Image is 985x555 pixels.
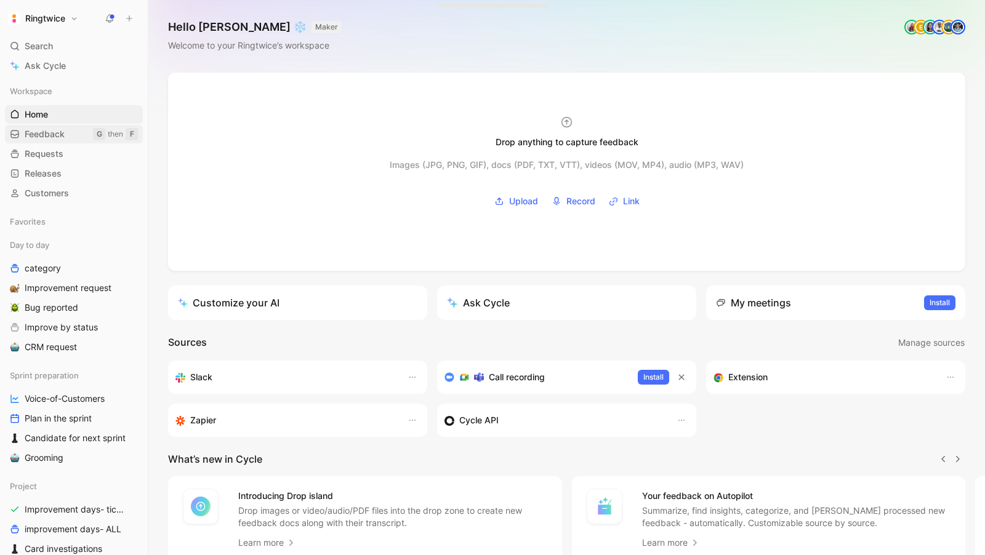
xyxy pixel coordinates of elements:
[126,128,138,140] div: F
[25,282,111,294] span: Improvement request
[7,340,22,354] button: 🤖
[5,57,143,75] a: Ask Cycle
[25,393,105,405] span: Voice-of-Customers
[25,341,77,353] span: CRM request
[10,480,37,492] span: Project
[25,187,69,199] span: Customers
[509,194,538,209] span: Upload
[5,477,143,495] div: Project
[5,318,143,337] a: Improve by status
[25,301,78,314] span: Bug reported
[10,283,20,293] img: 🐌
[175,370,395,385] div: Sync your customers, send feedback and get updates in Slack
[605,192,644,210] button: Link
[714,370,933,385] div: Capture feedback from anywhere on the web
[10,342,20,352] img: 🤖
[623,194,640,209] span: Link
[915,21,927,33] div: E
[10,239,49,251] span: Day to day
[547,192,600,210] button: Record
[643,371,664,383] span: Install
[7,300,22,315] button: 🪲
[25,432,126,444] span: Candidate for next sprint
[5,82,143,100] div: Workspace
[190,413,216,428] h3: Zapier
[5,236,143,254] div: Day to day
[25,262,61,274] span: category
[7,431,22,445] button: ♟️
[25,452,63,464] span: Grooming
[25,39,53,54] span: Search
[906,21,918,33] img: avatar
[168,20,342,34] h1: Hello [PERSON_NAME] ❄️
[5,164,143,183] a: Releases
[5,449,143,467] a: 🤖Grooming
[952,21,964,33] img: avatar
[496,135,638,150] div: Drop anything to capture feedback
[5,105,143,124] a: Home
[10,85,52,97] span: Workspace
[25,321,98,333] span: Improve by status
[5,409,143,428] a: Plan in the sprint
[10,453,20,463] img: 🤖
[190,370,212,385] h3: Slack
[5,184,143,202] a: Customers
[642,489,951,503] h4: Your feedback on Autopilot
[933,21,946,33] img: avatar
[10,433,20,443] img: ♟️
[178,295,279,310] div: Customize your AI
[238,535,296,550] a: Learn more
[25,412,92,425] span: Plan in the sprint
[10,544,20,554] img: ♟️
[5,10,81,27] button: RingtwiceRingtwice
[238,505,547,529] p: Drop images or video/audio/PDF files into the drop zone to create new feedback docs along with th...
[930,297,950,309] span: Install
[312,21,342,33] button: MAKER
[5,366,143,467] div: Sprint preparationVoice-of-CustomersPlan in the sprint♟️Candidate for next sprint🤖Grooming
[25,523,121,535] span: improvement days- ALL
[5,37,143,55] div: Search
[943,21,955,33] img: avatar
[5,389,143,408] a: Voice-of-Customers
[490,192,542,210] button: Upload
[5,366,143,385] div: Sprint preparation
[25,148,63,160] span: Requests
[898,335,965,350] span: Manage sources
[716,295,791,310] div: My meetings
[5,259,143,277] a: category
[238,489,547,503] h4: Introducing Drop island
[168,38,342,53] div: Welcome to your Ringtwice’s workspace
[5,500,143,519] a: Improvement days- tickets ready
[5,212,143,231] div: Favorites
[898,335,965,351] button: Manage sources
[5,338,143,356] a: 🤖CRM request
[25,108,48,121] span: Home
[7,450,22,465] button: 🤖
[638,370,669,385] button: Install
[924,295,955,310] button: Install
[175,413,395,428] div: Capture feedback from thousands of sources with Zapier (survey results, recordings, sheets, etc).
[728,370,768,385] h3: Extension
[437,285,696,320] button: Ask Cycle
[93,128,105,140] div: G
[25,167,62,180] span: Releases
[566,194,595,209] span: Record
[10,369,79,381] span: Sprint preparation
[5,279,143,297] a: 🐌Improvement request
[25,58,66,73] span: Ask Cycle
[10,215,46,228] span: Favorites
[5,429,143,447] a: ♟️Candidate for next sprint
[8,12,20,25] img: Ringtwice
[7,281,22,295] button: 🐌
[168,335,207,351] h2: Sources
[108,128,123,140] div: then
[168,285,427,320] a: Customize your AI
[444,413,664,428] div: Sync customers & send feedback from custom sources. Get inspired by our favorite use case
[25,13,65,24] h1: Ringtwice
[5,520,143,538] a: improvement days- ALL
[924,21,936,33] img: avatar
[10,303,20,313] img: 🪲
[5,125,143,143] a: FeedbackGthenF
[642,505,951,529] p: Summarize, find insights, categorize, and [PERSON_NAME] processed new feedback - automatically. C...
[25,543,102,555] span: Card investigations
